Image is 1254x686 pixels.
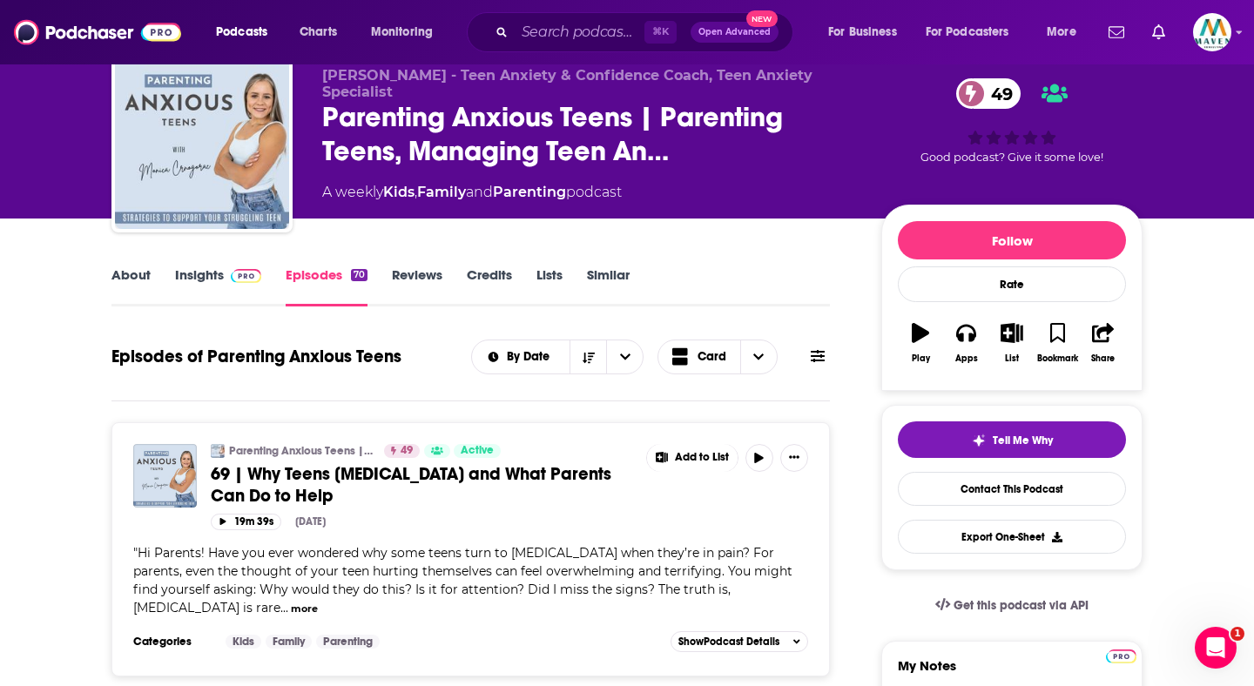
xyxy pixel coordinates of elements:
span: Podcasts [216,20,267,44]
button: tell me why sparkleTell Me Why [898,421,1126,458]
div: Bookmark [1037,353,1078,364]
button: Play [898,312,943,374]
span: By Date [507,351,556,363]
button: Share [1081,312,1126,374]
button: Export One-Sheet [898,520,1126,554]
span: Monitoring [371,20,433,44]
img: Podchaser - Follow, Share and Rate Podcasts [14,16,181,49]
button: ShowPodcast Details [671,631,808,652]
span: More [1047,20,1076,44]
a: Contact This Podcast [898,472,1126,506]
img: 69 | Why Teens Self-Harm and What Parents Can Do to Help [133,444,197,508]
a: Credits [467,266,512,306]
span: [PERSON_NAME] - Teen Anxiety & Confidence Coach, Teen Anxiety Specialist [322,67,812,100]
div: Play [912,353,930,364]
span: 49 [974,78,1021,109]
iframe: Intercom live chat [1195,627,1237,669]
h1: Episodes of Parenting Anxious Teens [111,346,401,367]
button: Show profile menu [1193,13,1231,51]
a: Parenting [316,635,380,649]
span: Get this podcast via API [954,598,1089,613]
a: Show notifications dropdown [1145,17,1172,47]
button: Follow [898,221,1126,259]
span: Charts [300,20,337,44]
a: Charts [288,18,347,46]
button: open menu [816,18,919,46]
span: " [133,545,792,615]
h2: Choose View [657,340,778,374]
span: For Podcasters [926,20,1009,44]
img: Podchaser Pro [1106,649,1136,663]
a: Get this podcast via API [921,584,1102,627]
span: Tell Me Why [993,434,1053,447]
a: Family [417,184,466,200]
img: tell me why sparkle [972,434,986,447]
a: Parenting [493,184,566,200]
span: For Business [828,20,897,44]
button: Open AdvancedNew [691,22,779,43]
button: open menu [606,340,643,373]
div: List [1005,353,1019,364]
button: more [291,602,318,616]
span: Show Podcast Details [678,636,779,648]
div: Apps [955,353,978,364]
a: Kids [383,184,415,200]
span: Add to List [675,451,729,464]
img: Parenting Anxious Teens | Parenting Teens, Managing Teen Anxiety, Parenting Strategies [115,55,289,229]
button: Sort Direction [570,340,606,373]
a: InsightsPodchaser Pro [175,266,261,306]
button: Show More Button [780,444,808,472]
a: Reviews [392,266,442,306]
a: Similar [587,266,630,306]
span: Logged in as MavenCo [1193,13,1231,51]
img: Parenting Anxious Teens | Parenting Teens, Managing Teen Anxiety, Parenting Strategies [211,444,225,458]
button: 19m 39s [211,514,281,530]
button: open menu [472,351,570,363]
div: [DATE] [295,515,326,528]
span: Card [698,351,726,363]
h2: Choose List sort [471,340,644,374]
a: Pro website [1106,647,1136,663]
span: Active [461,442,494,460]
div: 49Good podcast? Give it some love! [881,67,1143,175]
a: Episodes70 [286,266,367,306]
button: open menu [914,18,1035,46]
span: 1 [1230,627,1244,641]
div: A weekly podcast [322,182,622,203]
button: open menu [204,18,290,46]
span: 49 [401,442,413,460]
div: Search podcasts, credits, & more... [483,12,810,52]
h3: Categories [133,635,212,649]
a: Show notifications dropdown [1102,17,1131,47]
a: About [111,266,151,306]
div: 70 [351,269,367,281]
a: Lists [536,266,563,306]
span: New [746,10,778,27]
div: Rate [898,266,1126,302]
button: Bookmark [1035,312,1080,374]
a: 49 [956,78,1021,109]
input: Search podcasts, credits, & more... [515,18,644,46]
span: and [466,184,493,200]
button: Apps [943,312,988,374]
button: Show More Button [647,444,738,472]
span: Hi Parents! Have you ever wondered why some teens turn to [MEDICAL_DATA] when they’re in pain? Fo... [133,545,792,615]
button: open menu [359,18,455,46]
span: Good podcast? Give it some love! [920,151,1103,164]
span: Open Advanced [698,28,771,37]
span: 69 | Why Teens [MEDICAL_DATA] and What Parents Can Do to Help [211,463,611,507]
span: ⌘ K [644,21,677,44]
a: Kids [226,635,261,649]
a: Active [454,444,501,458]
a: 49 [384,444,420,458]
a: 69 | Why Teens [MEDICAL_DATA] and What Parents Can Do to Help [211,463,634,507]
a: Family [266,635,312,649]
a: Parenting Anxious Teens | Parenting Teens, Managing Teen Anxiety, Parenting Strategies [229,444,373,458]
div: Share [1091,353,1115,364]
span: ... [280,600,288,615]
img: Podchaser Pro [231,269,261,283]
